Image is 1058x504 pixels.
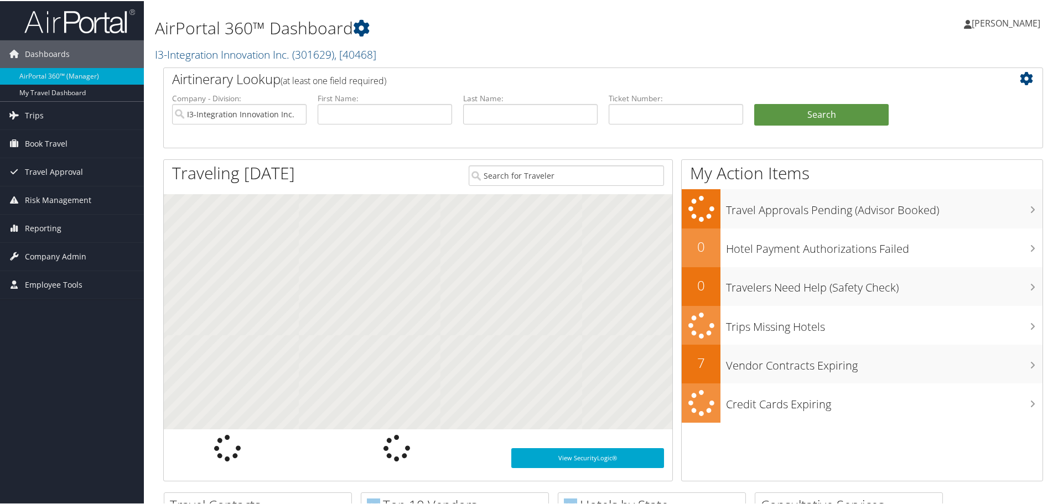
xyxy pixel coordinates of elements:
[964,6,1051,39] a: [PERSON_NAME]
[682,344,1043,382] a: 7Vendor Contracts Expiring
[682,236,720,255] h2: 0
[281,74,386,86] span: (at least one field required)
[318,92,452,103] label: First Name:
[25,157,83,185] span: Travel Approval
[155,46,376,61] a: I3-Integration Innovation Inc.
[172,92,307,103] label: Company - Division:
[682,188,1043,227] a: Travel Approvals Pending (Advisor Booked)
[682,227,1043,266] a: 0Hotel Payment Authorizations Failed
[25,39,70,67] span: Dashboards
[726,273,1043,294] h3: Travelers Need Help (Safety Check)
[682,305,1043,344] a: Trips Missing Hotels
[25,101,44,128] span: Trips
[511,447,664,467] a: View SecurityLogic®
[463,92,598,103] label: Last Name:
[25,214,61,241] span: Reporting
[754,103,889,125] button: Search
[682,352,720,371] h2: 7
[24,7,135,33] img: airportal-logo.png
[334,46,376,61] span: , [ 40468 ]
[172,69,961,87] h2: Airtinerary Lookup
[682,382,1043,422] a: Credit Cards Expiring
[972,16,1040,28] span: [PERSON_NAME]
[172,160,295,184] h1: Traveling [DATE]
[469,164,664,185] input: Search for Traveler
[726,351,1043,372] h3: Vendor Contracts Expiring
[25,129,68,157] span: Book Travel
[25,185,91,213] span: Risk Management
[25,242,86,269] span: Company Admin
[726,196,1043,217] h3: Travel Approvals Pending (Advisor Booked)
[155,15,753,39] h1: AirPortal 360™ Dashboard
[682,275,720,294] h2: 0
[25,270,82,298] span: Employee Tools
[292,46,334,61] span: ( 301629 )
[682,266,1043,305] a: 0Travelers Need Help (Safety Check)
[609,92,743,103] label: Ticket Number:
[726,390,1043,411] h3: Credit Cards Expiring
[682,160,1043,184] h1: My Action Items
[726,235,1043,256] h3: Hotel Payment Authorizations Failed
[726,313,1043,334] h3: Trips Missing Hotels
